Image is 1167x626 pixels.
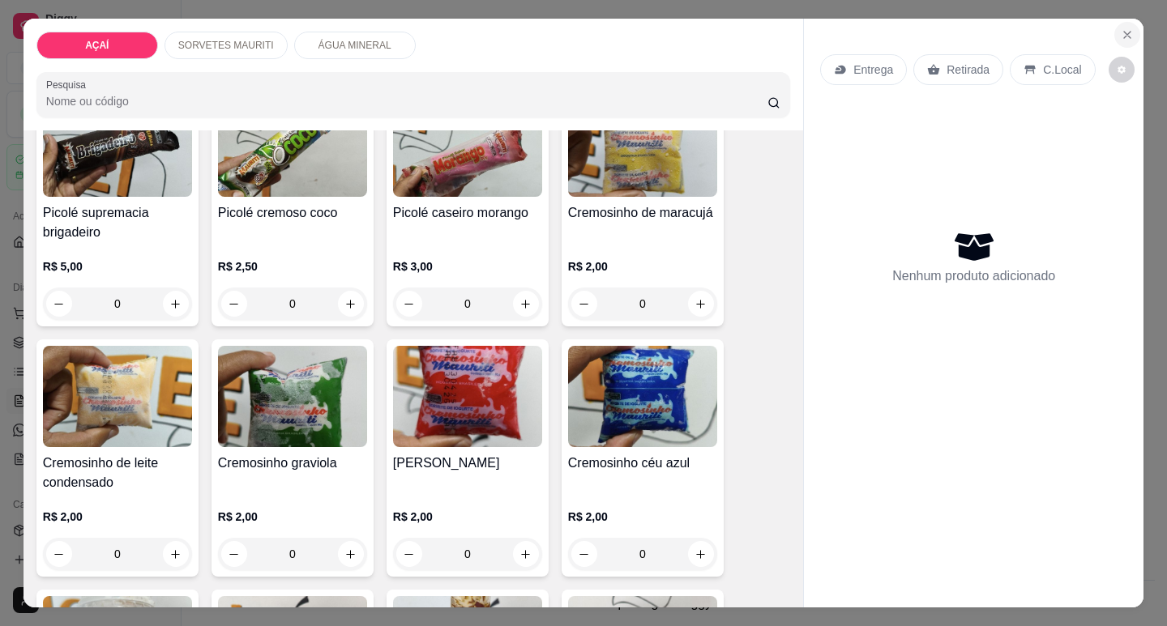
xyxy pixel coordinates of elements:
button: decrease-product-quantity [396,291,422,317]
p: R$ 2,00 [393,509,542,525]
p: Nenhum produto adicionado [892,266,1055,286]
button: increase-product-quantity [338,291,364,317]
h4: Cremosinho céu azul [568,454,717,473]
img: product-image [568,346,717,447]
img: product-image [568,96,717,197]
button: increase-product-quantity [163,541,189,567]
p: R$ 5,00 [43,258,192,275]
p: AÇAÍ [85,39,109,52]
p: ÁGUA MINERAL [318,39,391,52]
button: Close [1114,22,1140,48]
img: product-image [43,96,192,197]
p: R$ 2,00 [568,509,717,525]
button: increase-product-quantity [688,291,714,317]
p: C.Local [1043,62,1081,78]
label: Pesquisa [46,78,92,92]
img: product-image [393,96,542,197]
img: product-image [218,96,367,197]
p: R$ 2,50 [218,258,367,275]
button: decrease-product-quantity [571,291,597,317]
button: increase-product-quantity [163,291,189,317]
p: R$ 3,00 [393,258,542,275]
p: Retirada [947,62,990,78]
button: decrease-product-quantity [571,541,597,567]
h4: Picolé cremoso coco [218,203,367,223]
h4: Picolé supremacia brigadeiro [43,203,192,242]
button: decrease-product-quantity [221,291,247,317]
button: increase-product-quantity [513,541,539,567]
button: decrease-product-quantity [46,541,72,567]
button: decrease-product-quantity [396,541,422,567]
button: decrease-product-quantity [1109,57,1135,83]
h4: Cremosinho de leite condensado [43,454,192,492]
h4: Cremosinho de maracujá [568,203,717,223]
p: R$ 2,00 [218,509,367,525]
img: product-image [393,346,542,447]
p: R$ 2,00 [43,509,192,525]
img: product-image [43,346,192,447]
button: decrease-product-quantity [221,541,247,567]
h4: Cremosinho graviola [218,454,367,473]
h4: [PERSON_NAME] [393,454,542,473]
input: Pesquisa [46,93,768,109]
button: increase-product-quantity [513,291,539,317]
p: SORVETES MAURITI [178,39,274,52]
p: R$ 2,00 [568,258,717,275]
button: increase-product-quantity [338,541,364,567]
p: Entrega [853,62,893,78]
button: decrease-product-quantity [46,291,72,317]
h4: Picolé caseiro morango [393,203,542,223]
button: increase-product-quantity [688,541,714,567]
img: product-image [218,346,367,447]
